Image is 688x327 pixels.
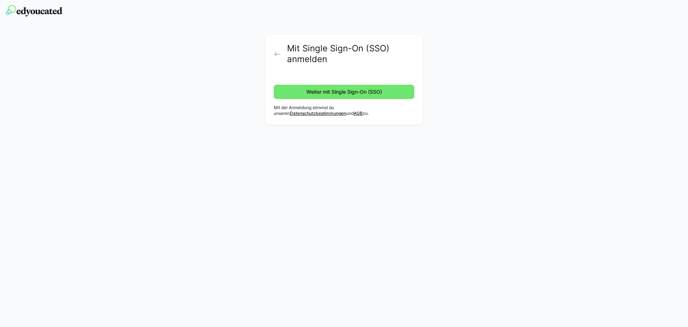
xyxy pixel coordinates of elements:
[290,111,346,116] a: Datenschutzbestimmungen
[287,43,414,65] h2: Mit Single Sign-On (SSO) anmelden
[6,5,62,17] img: edyoucated
[274,85,414,99] button: Weiter mit Single Sign-On (SSO)
[274,105,414,116] p: Mit der Anmeldung stimmst du unseren und zu.
[354,111,363,116] a: AGB
[305,88,383,95] span: Weiter mit Single Sign-On (SSO)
